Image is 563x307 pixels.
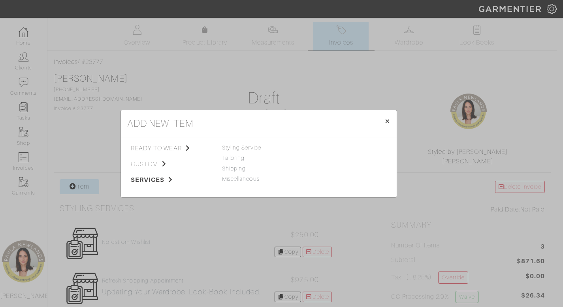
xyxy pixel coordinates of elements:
a: Shipping [222,165,246,172]
span: services [131,175,210,185]
a: Miscellaneous [222,176,260,182]
span: × [384,116,390,126]
span: custom [131,159,210,169]
span: Styling Service [222,144,261,151]
a: Tailoring [222,155,245,161]
h4: add new item [127,116,193,131]
span: ready to wear [131,144,210,153]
